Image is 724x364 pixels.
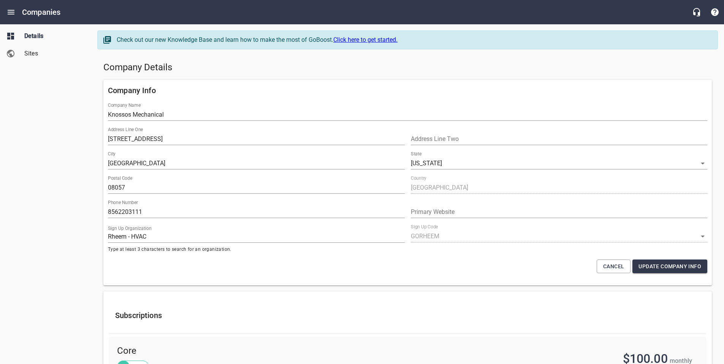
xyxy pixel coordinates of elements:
span: Sites [24,49,82,58]
button: Open drawer [2,3,20,21]
label: Sign Up Code [411,225,438,229]
button: Live Chat [688,3,706,21]
input: Start typing to search organizations [108,231,405,243]
span: Type at least 3 characters to search for an organization. [108,246,405,253]
button: Update Company Info [632,260,707,274]
label: Company Name [108,103,141,108]
label: Phone Number [108,200,138,205]
h6: Companies [22,6,60,18]
span: Cancel [603,262,624,271]
h6: Company Info [108,84,707,97]
label: State [411,152,421,156]
span: Core [117,345,380,357]
span: Details [24,32,82,41]
h6: Subscriptions [115,309,700,321]
label: Postal Code [108,176,132,180]
button: Cancel [597,260,631,274]
div: Check out our new Knowledge Base and learn how to make the most of GoBoost. [117,35,710,44]
label: City [108,152,116,156]
h5: Company Details [103,62,712,74]
a: Click here to get started. [333,36,398,43]
label: Country [411,176,426,180]
span: Update Company Info [638,262,701,271]
button: Support Portal [706,3,724,21]
label: Address Line One [108,127,143,132]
